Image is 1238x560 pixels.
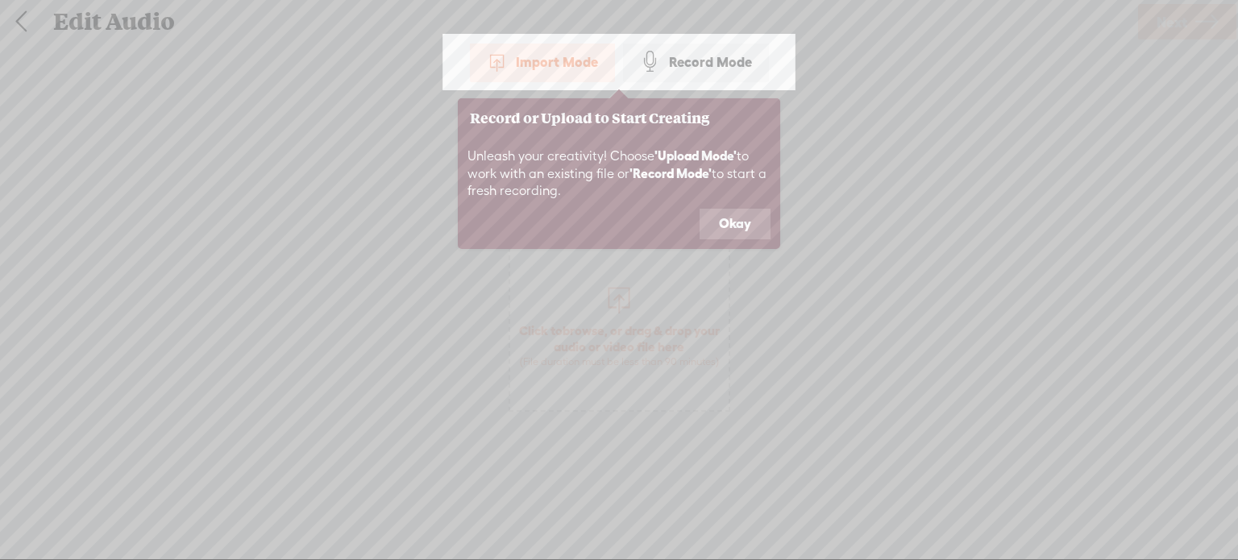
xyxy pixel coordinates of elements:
div: Import Mode [470,42,615,82]
h3: Record or Upload to Start Creating [470,110,768,126]
button: Okay [700,209,771,239]
b: 'Record Mode' [629,166,712,180]
div: Unleash your creativity! Choose to work with an existing file or to start a fresh recording. [458,138,780,209]
div: Record Mode [623,42,769,82]
b: 'Upload Mode' [654,148,737,163]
